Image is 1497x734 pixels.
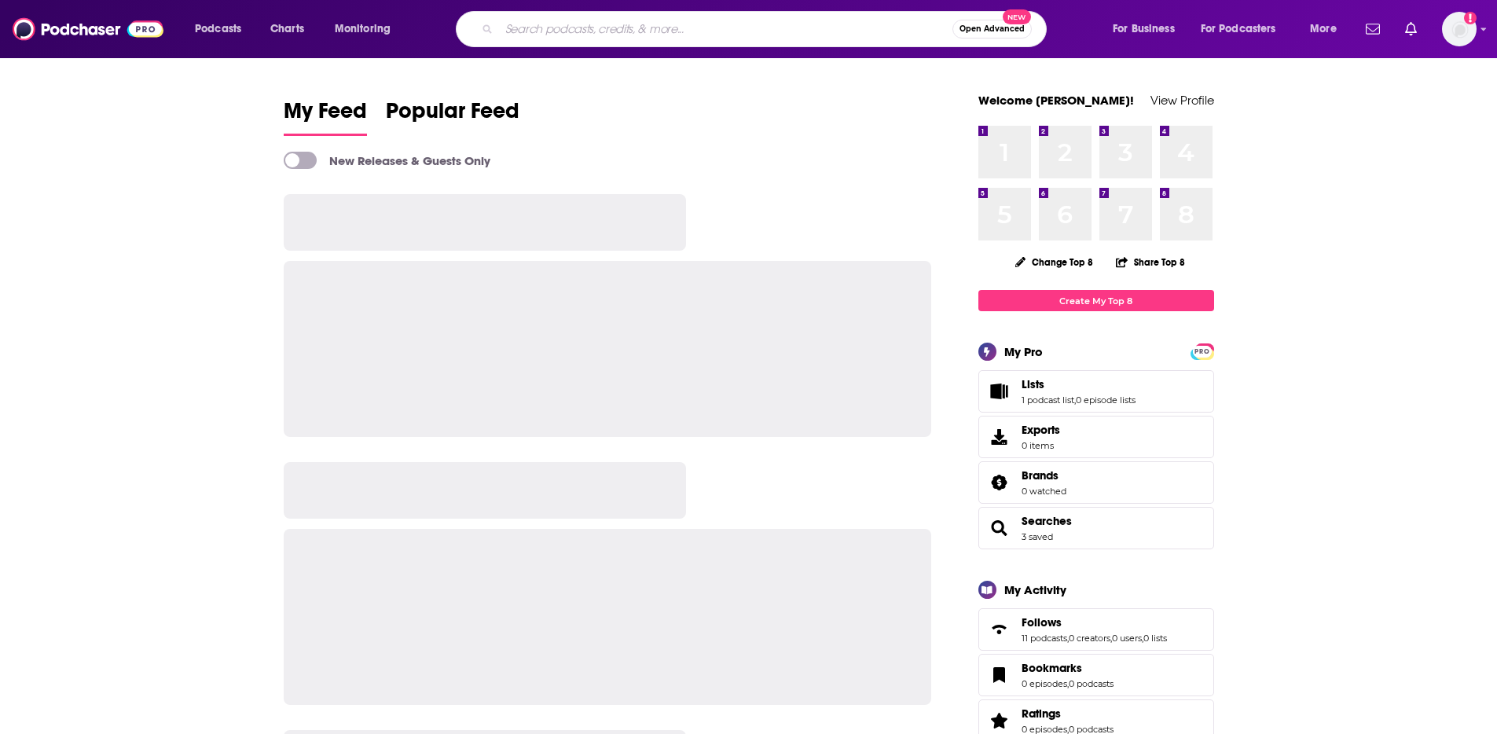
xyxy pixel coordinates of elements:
a: 0 users [1112,633,1142,644]
span: Exports [1022,423,1060,437]
span: Monitoring [335,18,391,40]
a: 1 podcast list [1022,395,1074,406]
svg: Add a profile image [1464,12,1477,24]
a: Ratings [984,710,1015,732]
button: Open AdvancedNew [952,20,1032,39]
a: Show notifications dropdown [1399,16,1423,42]
img: User Profile [1442,12,1477,46]
span: , [1067,633,1069,644]
a: Searches [984,517,1015,539]
a: 0 episode lists [1076,395,1136,406]
button: Share Top 8 [1115,247,1186,277]
span: Bookmarks [978,654,1214,696]
a: Ratings [1022,706,1114,721]
span: Follows [978,608,1214,651]
a: New Releases & Guests Only [284,152,490,169]
a: Follows [984,618,1015,640]
span: Searches [978,507,1214,549]
input: Search podcasts, credits, & more... [499,17,952,42]
a: Follows [1022,615,1167,629]
span: Charts [270,18,304,40]
a: 0 podcasts [1069,678,1114,689]
a: My Feed [284,97,367,136]
a: Lists [984,380,1015,402]
span: Podcasts [195,18,241,40]
a: 0 lists [1143,633,1167,644]
button: open menu [1299,17,1356,42]
span: Popular Feed [386,97,519,134]
div: My Activity [1004,582,1066,597]
img: Podchaser - Follow, Share and Rate Podcasts [13,14,163,44]
span: Ratings [1022,706,1061,721]
a: 3 saved [1022,531,1053,542]
a: 11 podcasts [1022,633,1067,644]
a: Bookmarks [984,664,1015,686]
button: open menu [324,17,411,42]
span: For Business [1113,18,1175,40]
a: Bookmarks [1022,661,1114,675]
a: Searches [1022,514,1072,528]
a: Create My Top 8 [978,290,1214,311]
span: For Podcasters [1201,18,1276,40]
span: Open Advanced [959,25,1025,33]
span: Bookmarks [1022,661,1082,675]
span: Brands [978,461,1214,504]
span: Exports [984,426,1015,448]
a: 0 watched [1022,486,1066,497]
span: , [1067,678,1069,689]
span: , [1142,633,1143,644]
span: Lists [1022,377,1044,391]
button: open menu [1191,17,1299,42]
span: 0 items [1022,440,1060,451]
span: My Feed [284,97,367,134]
span: Brands [1022,468,1059,483]
div: My Pro [1004,344,1043,359]
a: Brands [984,472,1015,494]
span: , [1110,633,1112,644]
span: More [1310,18,1337,40]
span: Follows [1022,615,1062,629]
a: Lists [1022,377,1136,391]
button: Show profile menu [1442,12,1477,46]
a: Welcome [PERSON_NAME]! [978,93,1134,108]
span: Lists [978,370,1214,413]
span: PRO [1193,346,1212,358]
a: 0 creators [1069,633,1110,644]
a: Show notifications dropdown [1359,16,1386,42]
button: open menu [184,17,262,42]
button: open menu [1102,17,1194,42]
a: Exports [978,416,1214,458]
a: PRO [1193,345,1212,357]
a: View Profile [1150,93,1214,108]
span: , [1074,395,1076,406]
button: Change Top 8 [1006,252,1103,272]
span: Logged in as alexatarchetype [1442,12,1477,46]
a: 0 episodes [1022,678,1067,689]
span: New [1003,9,1031,24]
a: Brands [1022,468,1066,483]
a: Charts [260,17,314,42]
div: Search podcasts, credits, & more... [471,11,1062,47]
a: Popular Feed [386,97,519,136]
